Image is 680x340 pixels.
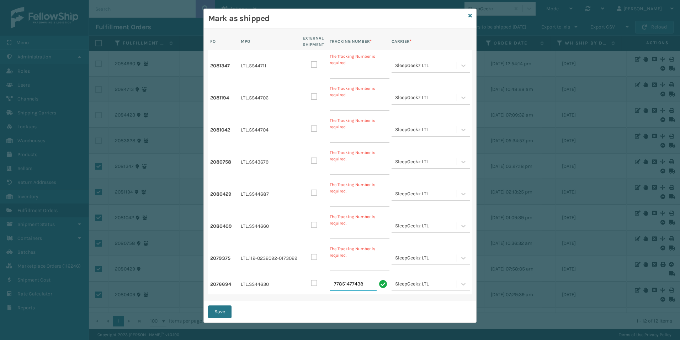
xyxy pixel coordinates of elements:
[330,117,389,130] p: The Tracking Number is required.
[210,158,239,166] span: 2080758
[210,254,239,263] span: 2079375
[241,94,301,102] span: LTL.SS44706
[241,62,301,70] span: LTL.SS44711
[208,13,466,24] h3: Mark as shipped
[210,126,239,134] span: 2081042
[392,38,470,45] div: CARRIER
[241,158,301,166] span: LTL.SS43679
[330,38,389,45] div: TRACKING NUMBER
[210,280,239,289] span: 2076694
[395,61,457,70] div: SleepGeekz LTL
[330,53,389,66] p: The Tracking Number is required.
[395,190,457,198] div: SleepGeekz LTL
[241,190,301,199] span: LTL.SS44687
[395,93,457,102] div: SleepGeekz LTL
[241,222,301,231] span: LTL.SS44660
[241,280,301,289] span: LTL.SS44630
[210,94,239,102] span: 2081194
[208,305,232,318] button: Save
[330,149,389,162] p: The Tracking Number is required.
[395,222,457,230] div: SleepGeekz LTL
[330,213,389,226] p: The Tracking Number is required.
[241,126,301,134] span: LTL.SS44704
[241,254,301,263] span: LTL.112-0232092-0173029
[395,280,457,288] div: SleepGeekz LTL
[210,190,239,199] span: 2080429
[210,62,239,70] span: 2081347
[395,125,457,134] div: SleepGeekz LTL
[303,35,328,48] div: EXTERNAL SHIPMENT
[241,38,301,45] div: MPO
[395,254,457,262] div: SleepGeekz LTL
[330,85,389,98] p: The Tracking Number is required.
[330,246,389,258] p: The Tracking Number is required.
[210,38,239,45] div: FO
[330,181,389,194] p: The Tracking Number is required.
[395,158,457,166] div: SleepGeekz LTL
[210,222,239,231] span: 2080409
